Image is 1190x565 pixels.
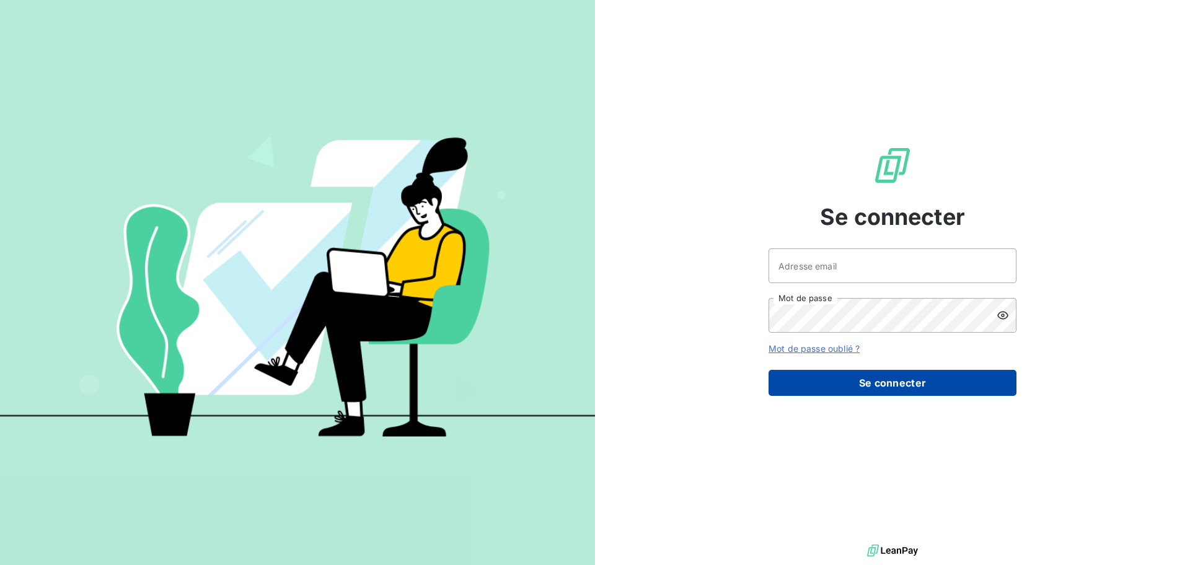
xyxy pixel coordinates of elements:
[769,248,1016,283] input: placeholder
[769,370,1016,396] button: Se connecter
[769,343,860,354] a: Mot de passe oublié ?
[867,541,918,560] img: logo
[820,200,965,234] span: Se connecter
[873,146,912,185] img: Logo LeanPay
